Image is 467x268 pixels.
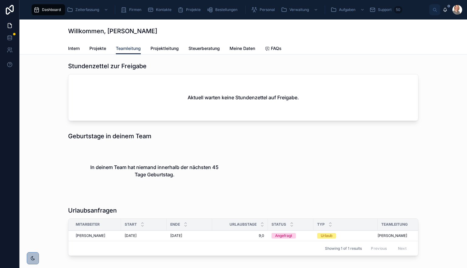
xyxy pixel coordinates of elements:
a: Angefragt [272,233,310,238]
h2: In deinem Team hat niemand innerhalb der nächsten 45 Tage Geburtstag. [88,164,221,178]
span: Projekte [186,7,201,12]
span: [DATE] [170,233,182,238]
span: Typ [317,222,325,227]
span: Kontakte [156,7,171,12]
span: Support [378,7,392,12]
span: Intern [68,45,80,51]
a: Projektleitung [150,43,179,55]
div: 50 [394,6,402,13]
a: Dashboard [32,4,65,15]
div: Urlaub [321,233,332,238]
a: [PERSON_NAME] [378,233,427,238]
span: Meine Daten [230,45,255,51]
a: Intern [68,43,80,55]
span: Verwaltung [289,7,309,12]
a: [DATE] [170,233,209,238]
span: [DATE] [125,233,137,238]
span: Dashboard [42,7,61,12]
a: Personal [249,4,279,15]
div: scrollable content [29,3,429,16]
span: Start [125,222,137,227]
a: Verwaltung [279,4,321,15]
a: Projekte [176,4,205,15]
a: Zeiterfassung [65,4,111,15]
span: Projektleitung [150,45,179,51]
span: Showing 1 of 1 results [325,246,362,251]
span: Bestellungen [215,7,237,12]
a: Support50 [368,4,404,15]
a: Kontakte [146,4,176,15]
a: Steuerberatung [189,43,220,55]
span: [PERSON_NAME] [76,233,105,238]
span: Projekte [89,45,106,51]
h1: Willkommen, [PERSON_NAME] [68,27,157,35]
span: Mitarbeiter [76,222,100,227]
span: Status [272,222,286,227]
span: Teamleitung [381,222,408,227]
span: FAQs [271,45,282,51]
a: [DATE] [125,233,163,238]
a: [PERSON_NAME] [76,233,117,238]
a: FAQs [265,43,282,55]
span: Steuerberatung [189,45,220,51]
div: Angefragt [275,233,292,238]
a: Meine Daten [230,43,255,55]
span: Personal [260,7,275,12]
span: Firmen [129,7,141,12]
a: Bestellungen [205,4,242,15]
span: Aufgaben [339,7,355,12]
a: Firmen [119,4,146,15]
span: Ende [170,222,180,227]
h1: Geburtstage in deinem Team [68,132,151,140]
a: Teamleitung [116,43,141,55]
span: Urlaubstage [230,222,257,227]
span: Teamleitung [116,45,141,51]
a: 9,0 [216,233,264,238]
a: Projekte [89,43,106,55]
h1: Urlaubsanfragen [68,206,117,215]
a: Urlaub [317,233,374,238]
h1: Stundenzettel zur Freigabe [68,62,147,70]
span: Zeiterfassung [75,7,99,12]
h2: Aktuell warten keine Stundenzettel auf Freigabe. [188,94,299,101]
span: [PERSON_NAME] [378,233,407,238]
a: Aufgaben [329,4,368,15]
